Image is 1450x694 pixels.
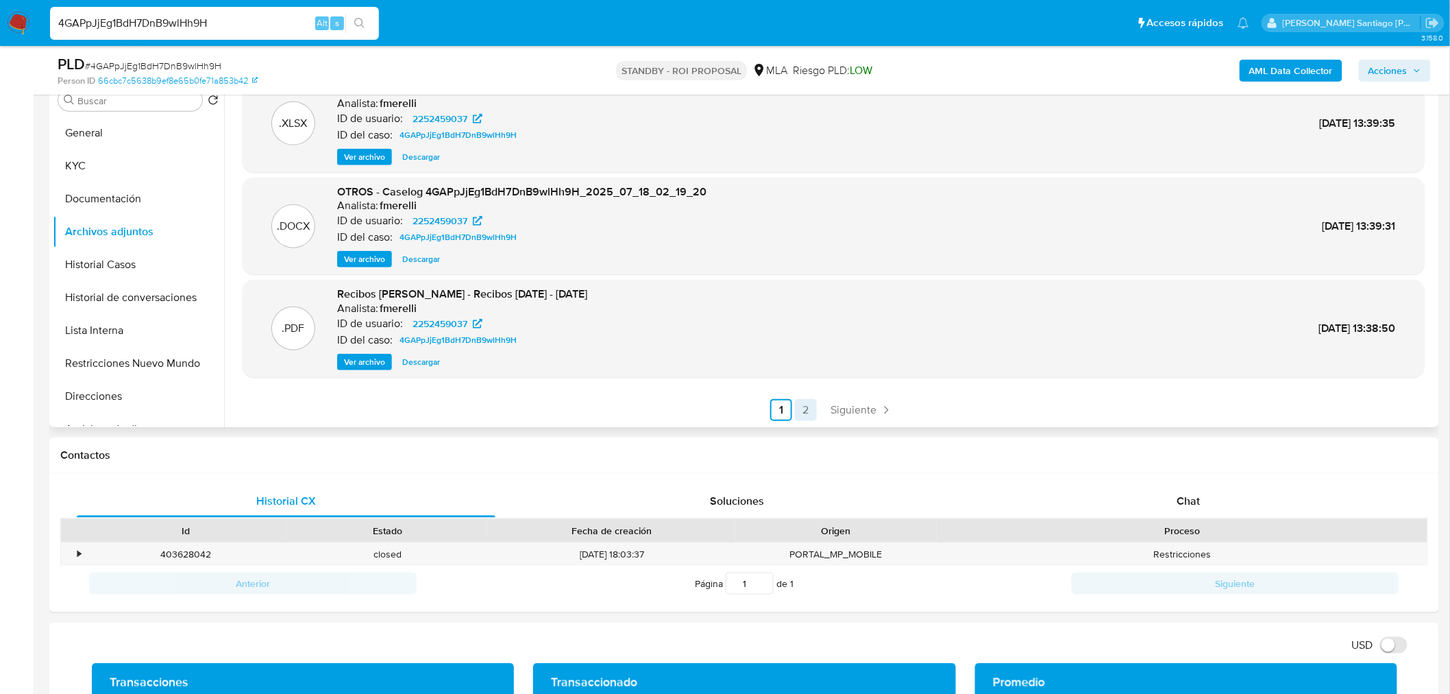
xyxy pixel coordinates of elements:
span: Acciones [1368,60,1408,82]
div: [DATE] 18:03:37 [488,543,735,566]
button: Anterior [89,573,417,595]
div: Restricciones [937,543,1427,566]
button: search-icon [345,14,373,33]
button: Documentación [53,182,224,215]
span: Chat [1177,493,1201,509]
span: Descargar [402,252,440,266]
div: Id [95,524,277,538]
button: AML Data Collector [1240,60,1342,82]
button: Descargar [395,149,447,165]
button: Ver archivo [337,251,392,267]
a: Salir [1425,16,1440,30]
span: Historial CX [256,493,316,509]
p: .XLSX [280,116,308,131]
input: Buscar usuario o caso... [50,14,379,32]
h6: fmerelli [380,302,417,315]
a: 4GAPpJjEg1BdH7DnB9wlHh9H [394,332,522,348]
div: MLA [752,63,787,78]
button: Acciones [1359,60,1431,82]
span: Descargar [402,355,440,369]
div: Fecha de creación [497,524,726,538]
button: Volver al orden por defecto [208,95,219,110]
span: 4GAPpJjEg1BdH7DnB9wlHh9H [400,229,517,246]
div: Proceso [946,524,1418,538]
button: Siguiente [1072,573,1399,595]
button: Ver archivo [337,354,392,370]
div: 403628042 [85,543,286,566]
span: s [335,16,339,29]
span: 2252459037 [413,315,467,332]
b: AML Data Collector [1249,60,1333,82]
button: Archivos adjuntos [53,215,224,248]
input: Buscar [77,95,197,107]
span: Ver archivo [344,355,385,369]
p: ID de usuario: [337,214,403,228]
p: .PDF [282,321,305,336]
button: Descargar [395,354,447,370]
p: roberto.munoz@mercadolibre.com [1283,16,1421,29]
a: 2252459037 [404,110,491,127]
p: Analista: [337,302,378,315]
span: 1 [790,577,794,590]
button: General [53,117,224,149]
button: Buscar [64,95,75,106]
span: OTROS - Caselog 4GAPpJjEg1BdH7DnB9wlHh9H_2025_07_18_02_19_20 [337,184,706,200]
b: PLD [58,53,85,75]
span: Riesgo PLD: [793,63,872,78]
span: 4GAPpJjEg1BdH7DnB9wlHh9H [400,127,517,143]
span: Alt [317,16,328,29]
p: Analista: [337,97,378,110]
span: [DATE] 13:39:35 [1320,115,1396,131]
button: Historial Casos [53,248,224,281]
div: • [77,548,81,561]
p: ID de usuario: [337,317,403,331]
div: Origen [745,524,927,538]
b: Person ID [58,75,95,87]
span: 4GAPpJjEg1BdH7DnB9wlHh9H [400,332,517,348]
h6: fmerelli [380,199,417,213]
p: ID del caso: [337,230,393,244]
div: Estado [296,524,478,538]
span: Ver archivo [344,150,385,164]
p: Analista: [337,199,378,213]
span: [DATE] 13:38:50 [1319,320,1396,336]
button: Restricciones Nuevo Mundo [53,347,224,380]
a: Siguiente [825,399,898,421]
span: 3.158.0 [1421,32,1443,43]
h1: Contactos [60,448,1428,462]
span: [DATE] 13:39:31 [1323,218,1396,234]
a: 2252459037 [404,213,491,229]
button: Lista Interna [53,314,224,347]
span: # 4GAPpJjEg1BdH7DnB9wlHh9H [85,59,221,73]
a: Ir a la página 1 [770,399,792,421]
div: PORTAL_MP_MOBILE [735,543,937,566]
span: Siguiente [831,405,876,416]
span: Soluciones [711,493,765,509]
p: .DOCX [277,219,310,234]
a: 2252459037 [404,315,491,332]
span: 2252459037 [413,110,467,127]
span: Ver archivo [344,252,385,266]
a: 4GAPpJjEg1BdH7DnB9wlHh9H [394,127,522,143]
span: Recibos [PERSON_NAME] - Recibos [DATE] - [DATE] [337,286,587,302]
h6: fmerelli [380,97,417,110]
div: closed [286,543,488,566]
button: Historial de conversaciones [53,281,224,314]
nav: Paginación [243,399,1425,421]
span: Página de [695,573,794,595]
button: Descargar [395,251,447,267]
span: Descargar [402,150,440,164]
a: 4GAPpJjEg1BdH7DnB9wlHh9H [394,229,522,246]
span: 2252459037 [413,213,467,229]
p: STANDBY - ROI PROPOSAL [616,61,747,80]
a: Notificaciones [1238,17,1249,29]
p: ID del caso: [337,333,393,347]
p: ID del caso: [337,128,393,142]
button: Anticipos de dinero [53,413,224,446]
button: Direcciones [53,380,224,413]
a: Ir a la página 2 [795,399,817,421]
button: KYC [53,149,224,182]
button: Ver archivo [337,149,392,165]
span: Accesos rápidos [1147,16,1224,30]
a: 66cbc7c5638b9ef8e65b0fe71a853b42 [98,75,258,87]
